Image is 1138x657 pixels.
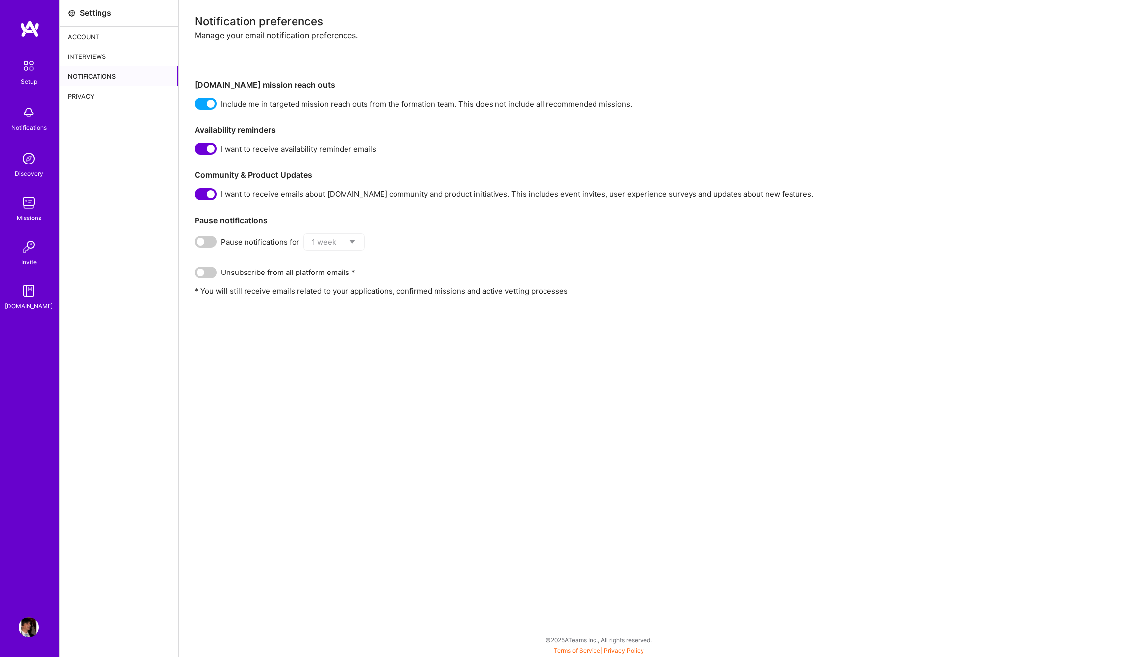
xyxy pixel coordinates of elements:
[195,16,1122,26] div: Notification preferences
[195,80,1122,90] h3: [DOMAIN_NAME] mission reach outs
[19,103,39,122] img: bell
[15,168,43,179] div: Discovery
[68,9,76,17] i: icon Settings
[221,189,813,199] span: I want to receive emails about [DOMAIN_NAME] community and product initiatives. This includes eve...
[19,149,39,168] img: discovery
[5,301,53,311] div: [DOMAIN_NAME]
[604,647,644,654] a: Privacy Policy
[195,170,1122,180] h3: Community & Product Updates
[60,86,178,106] div: Privacy
[19,237,39,257] img: Invite
[221,267,355,277] span: Unsubscribe from all platform emails *
[195,30,1122,72] div: Manage your email notification preferences.
[221,144,376,154] span: I want to receive availability reminder emails
[18,55,39,76] img: setup
[554,647,644,654] span: |
[195,125,1122,135] h3: Availability reminders
[21,257,37,267] div: Invite
[20,20,40,38] img: logo
[19,193,39,213] img: teamwork
[19,617,39,637] img: User Avatar
[60,27,178,47] div: Account
[195,286,1122,296] p: * You will still receive emails related to your applications, confirmed missions and active vetti...
[11,122,47,133] div: Notifications
[17,213,41,223] div: Missions
[19,281,39,301] img: guide book
[554,647,600,654] a: Terms of Service
[221,237,299,247] span: Pause notifications for
[195,216,1122,225] h3: Pause notifications
[16,617,41,637] a: User Avatar
[21,76,37,87] div: Setup
[59,627,1138,652] div: © 2025 ATeams Inc., All rights reserved.
[80,8,111,18] div: Settings
[221,99,632,109] span: Include me in targeted mission reach outs from the formation team. This does not include all reco...
[60,47,178,66] div: Interviews
[60,66,178,86] div: Notifications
